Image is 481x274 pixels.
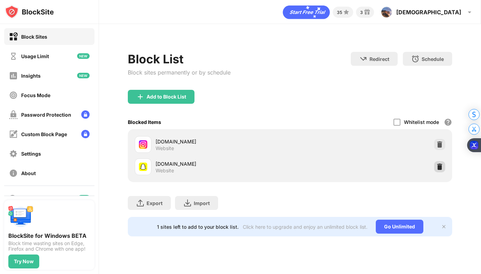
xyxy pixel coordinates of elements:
div: Block List [128,52,231,66]
img: password-protection-off.svg [9,110,18,119]
img: x-button.svg [441,224,447,229]
img: points-small.svg [342,8,350,16]
div: Password Protection [21,112,71,118]
img: time-usage-off.svg [9,52,18,61]
div: Redirect [370,56,389,62]
div: [DEMOGRAPHIC_DATA] [396,9,461,16]
div: animation [283,5,330,19]
div: Block time wasting sites on Edge, Firefox and Chrome with one app! [8,241,90,252]
div: Usage Limit [21,53,49,59]
div: 1 sites left to add to your block list. [157,224,239,230]
div: Insights [21,73,41,79]
img: logo-blocksite.svg [5,5,54,19]
img: new-icon.svg [77,53,90,59]
img: customize-block-page-off.svg [9,130,18,139]
img: insights-off.svg [9,71,18,80]
img: ACg8ocJqxV_Xd35wMBbF0G8U8A9gAeLnAXxCa-pNWMUuzRSnYcQi0Zwj=s96-c [381,7,392,18]
div: Block sites permanently or by schedule [128,69,231,76]
img: favicons [139,140,147,149]
img: lock-menu.svg [81,130,90,138]
img: focus-off.svg [9,91,18,100]
div: 35 [337,10,342,15]
div: Click here to upgrade and enjoy an unlimited block list. [243,224,367,230]
img: push-desktop.svg [8,204,33,229]
div: Blocked Items [128,119,161,125]
div: Schedule [422,56,444,62]
div: 3 [360,10,363,15]
img: block-on.svg [9,32,18,41]
img: reward-small.svg [363,8,371,16]
div: Website [156,167,174,174]
img: new-icon.svg [77,73,90,78]
img: blocking-icon.svg [8,194,17,203]
img: about-off.svg [9,169,18,178]
div: Import [194,200,210,206]
div: BlockSite for Windows BETA [8,232,90,239]
div: Settings [21,151,41,157]
div: Custom Block Page [21,131,67,137]
div: Focus Mode [21,92,50,98]
div: Whitelist mode [404,119,439,125]
div: Website [156,145,174,151]
img: lock-menu.svg [81,110,90,119]
div: Try Now [14,259,34,264]
div: Block Sites [21,34,47,40]
div: About [21,170,36,176]
div: [DOMAIN_NAME] [156,138,290,145]
img: settings-off.svg [9,149,18,158]
div: Export [147,200,163,206]
div: Go Unlimited [376,220,423,234]
div: Add to Block List [147,94,186,100]
img: favicons [139,163,147,171]
div: [DOMAIN_NAME] [156,160,290,167]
